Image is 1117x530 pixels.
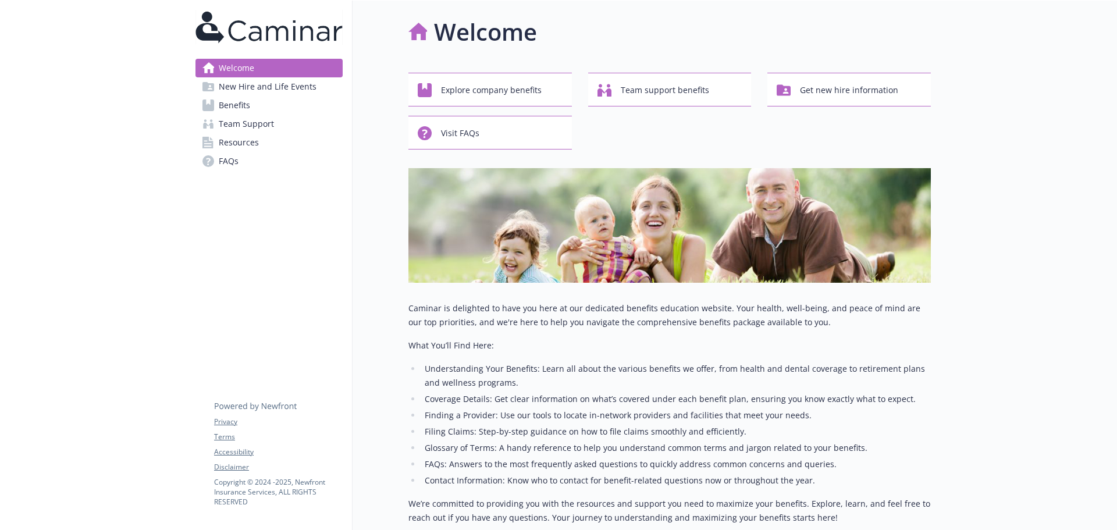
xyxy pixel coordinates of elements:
[434,15,537,49] h1: Welcome
[195,96,343,115] a: Benefits
[408,497,931,525] p: We’re committed to providing you with the resources and support you need to maximize your benefit...
[408,73,572,106] button: Explore company benefits
[408,116,572,150] button: Visit FAQs
[195,133,343,152] a: Resources
[421,392,931,406] li: Coverage Details: Get clear information on what’s covered under each benefit plan, ensuring you k...
[219,152,239,170] span: FAQs
[621,79,709,101] span: Team support benefits
[214,447,342,457] a: Accessibility
[195,152,343,170] a: FAQs
[214,477,342,507] p: Copyright © 2024 - 2025 , Newfront Insurance Services, ALL RIGHTS RESERVED
[195,115,343,133] a: Team Support
[588,73,752,106] button: Team support benefits
[214,432,342,442] a: Terms
[214,417,342,427] a: Privacy
[219,115,274,133] span: Team Support
[408,339,931,353] p: What You’ll Find Here:
[219,59,254,77] span: Welcome
[421,441,931,455] li: Glossary of Terms: A handy reference to help you understand common terms and jargon related to yo...
[421,425,931,439] li: Filing Claims: Step-by-step guidance on how to file claims smoothly and efficiently.
[408,301,931,329] p: Caminar is delighted to have you here at our dedicated benefits education website. Your health, w...
[800,79,898,101] span: Get new hire information
[219,133,259,152] span: Resources
[219,96,250,115] span: Benefits
[195,77,343,96] a: New Hire and Life Events
[219,77,316,96] span: New Hire and Life Events
[408,168,931,283] img: overview page banner
[421,457,931,471] li: FAQs: Answers to the most frequently asked questions to quickly address common concerns and queries.
[421,408,931,422] li: Finding a Provider: Use our tools to locate in-network providers and facilities that meet your ne...
[421,474,931,488] li: Contact Information: Know who to contact for benefit-related questions now or throughout the year.
[441,122,479,144] span: Visit FAQs
[214,462,342,472] a: Disclaimer
[767,73,931,106] button: Get new hire information
[421,362,931,390] li: Understanding Your Benefits: Learn all about the various benefits we offer, from health and denta...
[441,79,542,101] span: Explore company benefits
[195,59,343,77] a: Welcome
